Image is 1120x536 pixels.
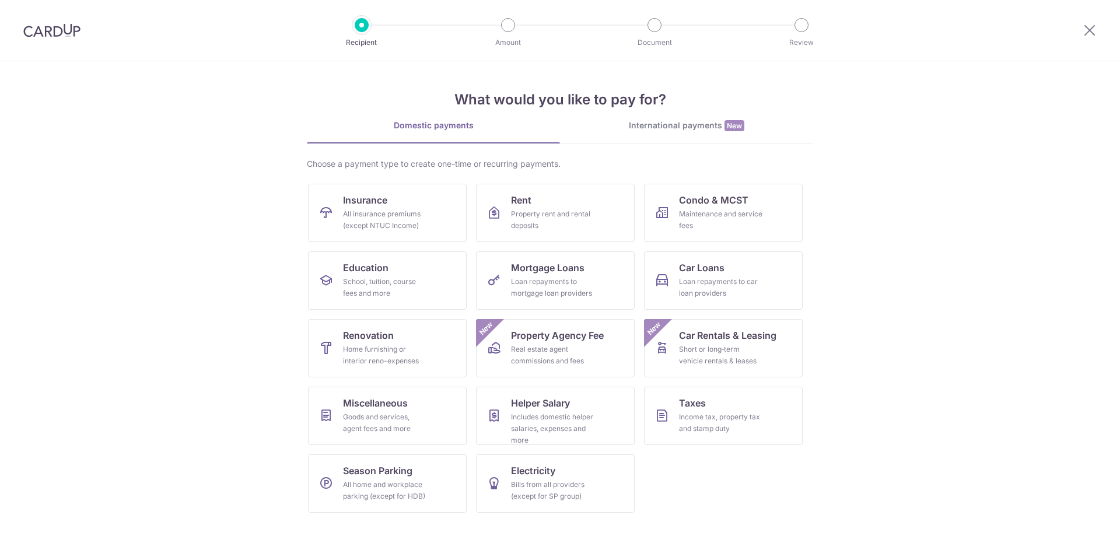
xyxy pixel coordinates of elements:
[343,464,412,478] span: Season Parking
[511,479,595,502] div: Bills from all providers (except for SP group)
[511,193,531,207] span: Rent
[679,193,748,207] span: Condo & MCST
[308,184,467,242] a: InsuranceAll insurance premiums (except NTUC Income)
[343,261,388,275] span: Education
[318,37,405,48] p: Recipient
[343,193,387,207] span: Insurance
[679,261,724,275] span: Car Loans
[343,276,427,299] div: School, tuition, course fees and more
[343,344,427,367] div: Home furnishing or interior reno-expenses
[476,251,635,310] a: Mortgage LoansLoan repayments to mortgage loan providers
[511,411,595,446] div: Includes domestic helper salaries, expenses and more
[343,328,394,342] span: Renovation
[343,208,427,232] div: All insurance premiums (except NTUC Income)
[679,411,763,435] div: Income tax, property tax and stamp duty
[611,37,698,48] p: Document
[560,120,813,132] div: International payments
[308,251,467,310] a: EducationSchool, tuition, course fees and more
[465,37,551,48] p: Amount
[644,184,803,242] a: Condo & MCSTMaintenance and service fees
[511,344,595,367] div: Real estate agent commissions and fees
[511,396,570,410] span: Helper Salary
[308,319,467,377] a: RenovationHome furnishing or interior reno-expenses
[476,387,635,445] a: Helper SalaryIncludes domestic helper salaries, expenses and more
[343,411,427,435] div: Goods and services, agent fees and more
[644,319,803,377] a: Car Rentals & LeasingShort or long‑term vehicle rentals & leasesNew
[679,344,763,367] div: Short or long‑term vehicle rentals & leases
[307,158,813,170] div: Choose a payment type to create one-time or recurring payments.
[724,120,744,131] span: New
[644,251,803,310] a: Car LoansLoan repayments to car loan providers
[343,479,427,502] div: All home and workplace parking (except for HDB)
[679,396,706,410] span: Taxes
[644,387,803,445] a: TaxesIncome tax, property tax and stamp duty
[23,23,80,37] img: CardUp
[679,328,776,342] span: Car Rentals & Leasing
[343,396,408,410] span: Miscellaneous
[477,319,496,338] span: New
[645,319,664,338] span: New
[679,208,763,232] div: Maintenance and service fees
[307,120,560,131] div: Domestic payments
[511,276,595,299] div: Loan repayments to mortgage loan providers
[679,276,763,299] div: Loan repayments to car loan providers
[308,387,467,445] a: MiscellaneousGoods and services, agent fees and more
[511,328,604,342] span: Property Agency Fee
[511,208,595,232] div: Property rent and rental deposits
[511,464,555,478] span: Electricity
[476,319,635,377] a: Property Agency FeeReal estate agent commissions and feesNew
[476,454,635,513] a: ElectricityBills from all providers (except for SP group)
[476,184,635,242] a: RentProperty rent and rental deposits
[511,261,584,275] span: Mortgage Loans
[308,454,467,513] a: Season ParkingAll home and workplace parking (except for HDB)
[758,37,845,48] p: Review
[307,89,813,110] h4: What would you like to pay for?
